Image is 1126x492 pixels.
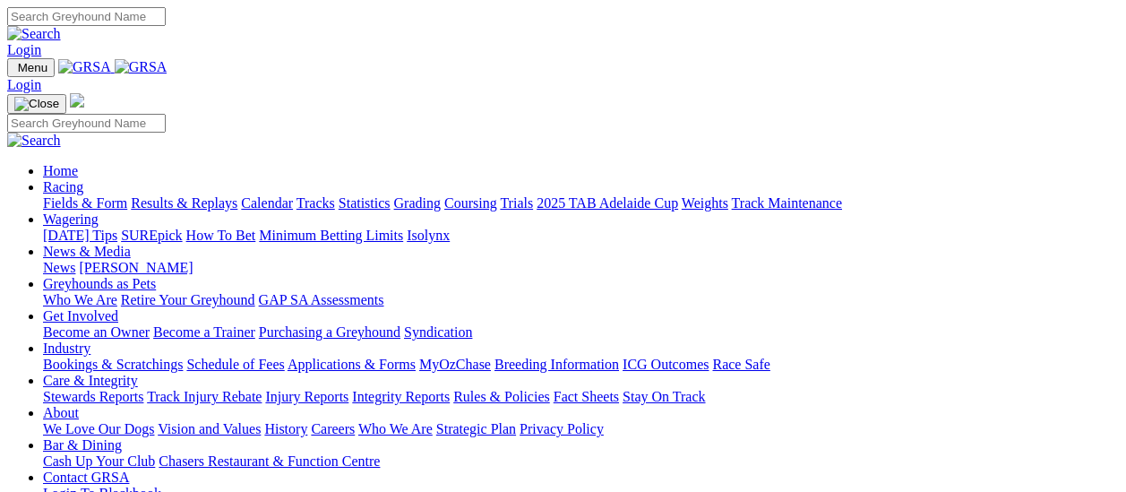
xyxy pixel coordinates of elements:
[43,405,79,420] a: About
[43,244,131,259] a: News & Media
[407,228,450,243] a: Isolynx
[79,260,193,275] a: [PERSON_NAME]
[43,292,117,307] a: Who We Are
[43,292,1119,308] div: Greyhounds as Pets
[43,453,155,469] a: Cash Up Your Club
[186,228,256,243] a: How To Bet
[43,228,117,243] a: [DATE] Tips
[43,341,90,356] a: Industry
[259,292,384,307] a: GAP SA Assessments
[436,421,516,436] a: Strategic Plan
[623,389,705,404] a: Stay On Track
[43,195,127,211] a: Fields & Form
[444,195,497,211] a: Coursing
[259,324,400,340] a: Purchasing a Greyhound
[537,195,678,211] a: 2025 TAB Adelaide Cup
[7,94,66,114] button: Toggle navigation
[520,421,604,436] a: Privacy Policy
[43,324,1119,341] div: Get Involved
[58,59,111,75] img: GRSA
[7,26,61,42] img: Search
[494,357,619,372] a: Breeding Information
[7,114,166,133] input: Search
[43,260,75,275] a: News
[18,61,47,74] span: Menu
[43,357,183,372] a: Bookings & Scratchings
[311,421,355,436] a: Careers
[404,324,472,340] a: Syndication
[7,7,166,26] input: Search
[358,421,433,436] a: Who We Are
[732,195,842,211] a: Track Maintenance
[121,228,182,243] a: SUREpick
[43,179,83,194] a: Racing
[7,77,41,92] a: Login
[43,373,138,388] a: Care & Integrity
[43,276,156,291] a: Greyhounds as Pets
[43,421,154,436] a: We Love Our Dogs
[43,260,1119,276] div: News & Media
[131,195,237,211] a: Results & Replays
[265,389,348,404] a: Injury Reports
[153,324,255,340] a: Become a Trainer
[158,421,261,436] a: Vision and Values
[14,97,59,111] img: Close
[43,437,122,453] a: Bar & Dining
[43,389,143,404] a: Stewards Reports
[500,195,533,211] a: Trials
[43,308,118,324] a: Get Involved
[288,357,416,372] a: Applications & Forms
[712,357,769,372] a: Race Safe
[297,195,335,211] a: Tracks
[43,453,1119,470] div: Bar & Dining
[43,421,1119,437] div: About
[453,389,550,404] a: Rules & Policies
[159,453,380,469] a: Chasers Restaurant & Function Centre
[623,357,709,372] a: ICG Outcomes
[43,211,99,227] a: Wagering
[70,93,84,108] img: logo-grsa-white.png
[43,470,129,485] a: Contact GRSA
[186,357,284,372] a: Schedule of Fees
[339,195,391,211] a: Statistics
[554,389,619,404] a: Fact Sheets
[43,195,1119,211] div: Racing
[259,228,403,243] a: Minimum Betting Limits
[7,58,55,77] button: Toggle navigation
[43,357,1119,373] div: Industry
[419,357,491,372] a: MyOzChase
[43,228,1119,244] div: Wagering
[115,59,168,75] img: GRSA
[241,195,293,211] a: Calendar
[7,42,41,57] a: Login
[264,421,307,436] a: History
[121,292,255,307] a: Retire Your Greyhound
[147,389,262,404] a: Track Injury Rebate
[43,163,78,178] a: Home
[43,389,1119,405] div: Care & Integrity
[7,133,61,149] img: Search
[682,195,728,211] a: Weights
[394,195,441,211] a: Grading
[352,389,450,404] a: Integrity Reports
[43,324,150,340] a: Become an Owner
